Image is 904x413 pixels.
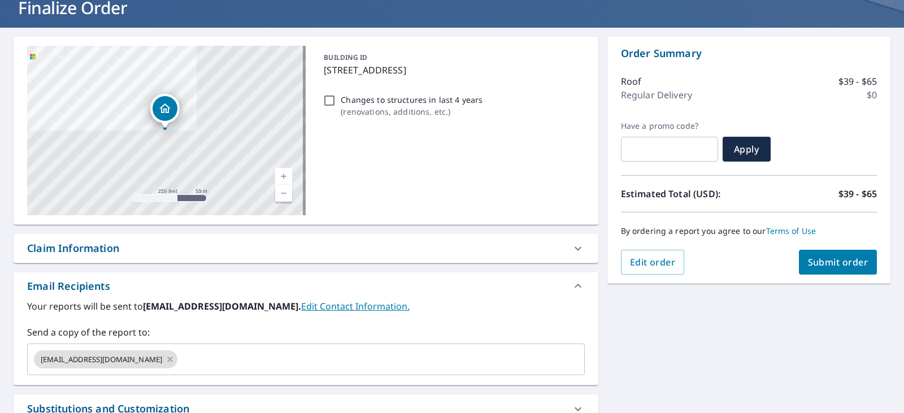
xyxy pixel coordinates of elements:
[341,106,483,118] p: ( renovations, additions, etc. )
[723,137,771,162] button: Apply
[27,241,119,256] div: Claim Information
[27,279,110,294] div: Email Recipients
[324,63,580,77] p: [STREET_ADDRESS]
[621,121,718,131] label: Have a promo code?
[275,168,292,185] a: Current Level 17, Zoom In
[27,325,585,339] label: Send a copy of the report to:
[14,272,598,299] div: Email Recipients
[799,250,877,275] button: Submit order
[621,46,877,61] p: Order Summary
[732,143,762,155] span: Apply
[14,234,598,263] div: Claim Information
[867,88,877,102] p: $0
[301,300,410,312] a: EditContactInfo
[341,94,483,106] p: Changes to structures in last 4 years
[766,225,816,236] a: Terms of Use
[34,350,177,368] div: [EMAIL_ADDRESS][DOMAIN_NAME]
[143,300,301,312] b: [EMAIL_ADDRESS][DOMAIN_NAME].
[621,88,692,102] p: Regular Delivery
[838,187,877,201] p: $39 - $65
[621,187,749,201] p: Estimated Total (USD):
[621,226,877,236] p: By ordering a report you agree to our
[34,354,169,365] span: [EMAIL_ADDRESS][DOMAIN_NAME]
[630,256,676,268] span: Edit order
[621,250,685,275] button: Edit order
[621,75,642,88] p: Roof
[150,94,180,129] div: Dropped pin, building 1, Residential property, 1025 Ryecroft Ln Franklin, TN 37064
[275,185,292,202] a: Current Level 17, Zoom Out
[838,75,877,88] p: $39 - $65
[27,299,585,313] label: Your reports will be sent to
[808,256,868,268] span: Submit order
[324,53,367,62] p: BUILDING ID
